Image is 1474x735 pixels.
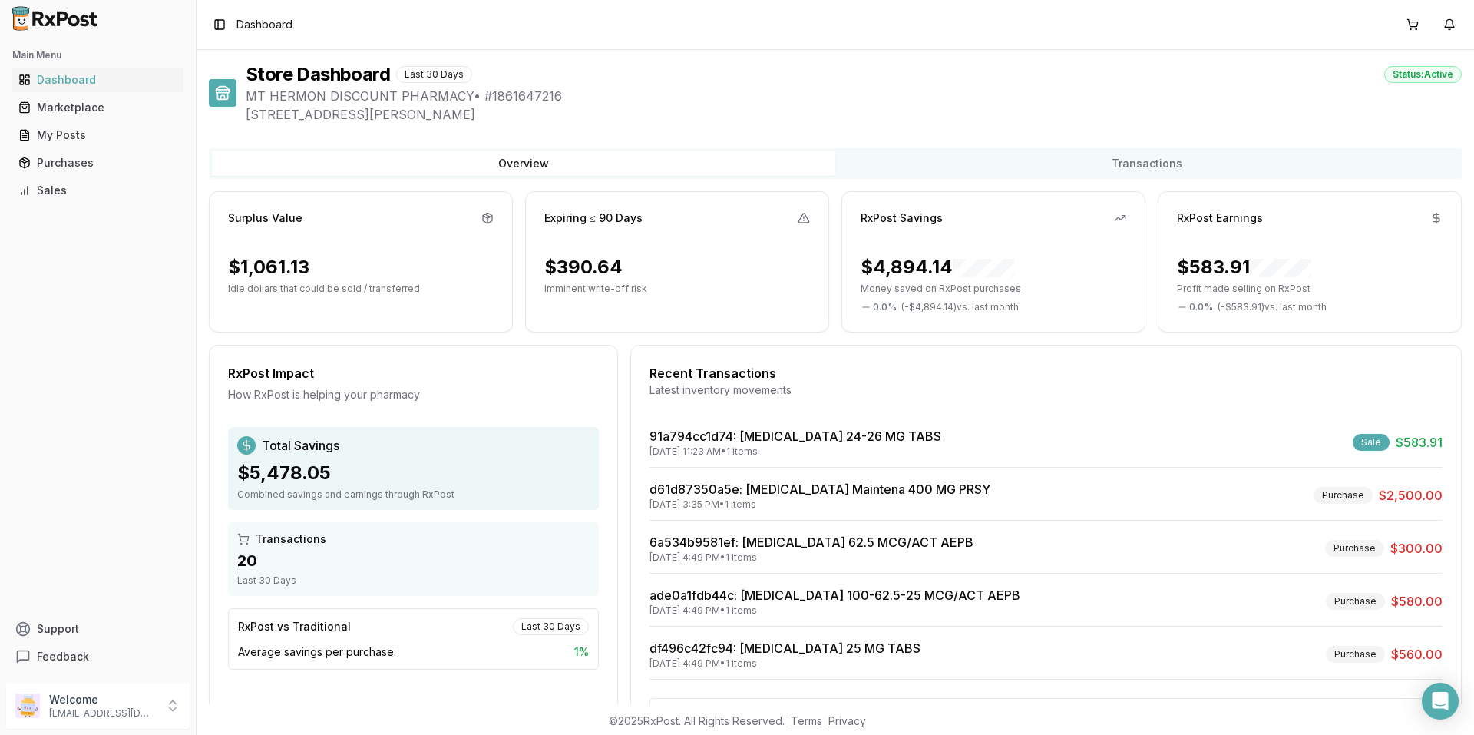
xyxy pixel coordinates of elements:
div: RxPost Earnings [1177,210,1263,226]
a: My Posts [12,121,183,149]
div: Latest inventory movements [649,382,1443,398]
div: [DATE] 11:23 AM • 1 items [649,445,941,458]
span: $300.00 [1390,539,1443,558]
div: Recent Transactions [649,364,1443,382]
div: Open Intercom Messenger [1422,683,1459,720]
a: 6a534b9581ef: [MEDICAL_DATA] 62.5 MCG/ACT AEPB [649,535,973,550]
span: 0.0 % [873,301,897,313]
a: Marketplace [12,94,183,121]
div: $1,061.13 [228,255,309,280]
span: 1 % [574,644,589,660]
div: Expiring ≤ 90 Days [544,210,643,226]
div: 20 [237,550,590,571]
div: My Posts [18,127,177,143]
a: Privacy [828,714,866,727]
a: Terms [791,714,822,727]
span: MT HERMON DISCOUNT PHARMACY • # 1861647216 [246,87,1462,105]
div: How RxPost is helping your pharmacy [228,387,599,402]
div: Status: Active [1384,66,1462,83]
div: Purchases [18,155,177,171]
div: RxPost Impact [228,364,599,382]
button: Dashboard [6,68,190,92]
button: Transactions [835,151,1459,176]
a: 91a794cc1d74: [MEDICAL_DATA] 24-26 MG TABS [649,429,941,444]
div: Last 30 Days [513,618,589,635]
div: Dashboard [18,72,177,88]
span: Average savings per purchase: [238,644,396,660]
span: 0.0 % [1189,301,1213,313]
div: RxPost vs Traditional [238,619,351,634]
span: $583.91 [1396,433,1443,452]
img: User avatar [15,694,40,718]
div: [DATE] 4:49 PM • 1 items [649,657,920,670]
div: Purchase [1325,540,1384,557]
span: ( - $583.91 ) vs. last month [1218,301,1327,313]
div: Last 30 Days [396,66,472,83]
button: View All Transactions [649,698,1443,723]
div: $4,894.14 [861,255,1014,280]
span: Feedback [37,649,89,664]
h2: Main Menu [12,49,183,61]
div: Purchase [1326,593,1385,610]
span: Total Savings [262,436,339,455]
div: Surplus Value [228,210,302,226]
div: Purchase [1326,646,1385,663]
span: [STREET_ADDRESS][PERSON_NAME] [246,105,1462,124]
a: d61d87350a5e: [MEDICAL_DATA] Maintena 400 MG PRSY [649,482,990,497]
p: Welcome [49,692,156,707]
button: My Posts [6,123,190,147]
div: [DATE] 4:49 PM • 1 items [649,551,973,564]
p: Money saved on RxPost purchases [861,283,1126,295]
div: Sale [1353,434,1390,451]
a: Sales [12,177,183,204]
div: Marketplace [18,100,177,115]
button: Support [6,615,190,643]
div: Last 30 Days [237,574,590,587]
img: RxPost Logo [6,6,104,31]
button: Marketplace [6,95,190,120]
div: $390.64 [544,255,623,280]
button: Sales [6,178,190,203]
span: Transactions [256,531,326,547]
p: Profit made selling on RxPost [1177,283,1443,295]
span: $560.00 [1391,645,1443,664]
p: Imminent write-off risk [544,283,810,295]
a: df496c42fc94: [MEDICAL_DATA] 25 MG TABS [649,641,920,656]
h1: Store Dashboard [246,62,390,87]
button: Feedback [6,643,190,670]
a: Purchases [12,149,183,177]
nav: breadcrumb [236,17,292,32]
span: Dashboard [236,17,292,32]
p: Idle dollars that could be sold / transferred [228,283,494,295]
div: $5,478.05 [237,461,590,485]
div: Combined savings and earnings through RxPost [237,488,590,501]
button: Purchases [6,151,190,175]
span: $2,500.00 [1379,486,1443,505]
p: [EMAIL_ADDRESS][DOMAIN_NAME] [49,707,156,720]
span: ( - $4,894.14 ) vs. last month [901,301,1019,313]
div: Purchase [1314,487,1373,504]
a: ade0a1fdb44c: [MEDICAL_DATA] 100-62.5-25 MCG/ACT AEPB [649,588,1020,603]
a: Dashboard [12,66,183,94]
div: $583.91 [1177,255,1311,280]
div: Sales [18,183,177,198]
button: Overview [212,151,835,176]
span: $580.00 [1391,592,1443,611]
div: [DATE] 4:49 PM • 1 items [649,604,1020,617]
div: [DATE] 3:35 PM • 1 items [649,498,990,511]
div: RxPost Savings [861,210,943,226]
